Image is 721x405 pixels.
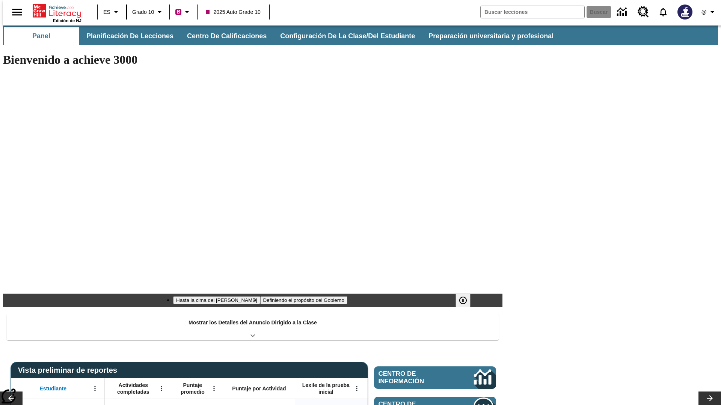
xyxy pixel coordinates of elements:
[677,4,692,19] img: Avatar
[173,296,260,304] button: Diapositiva 1 Hasta la cima del monte Tai
[3,53,502,67] h1: Bienvenido a achieve 3000
[129,5,167,19] button: Grado: Grado 10, Elige un grado
[206,8,260,16] span: 2025 Auto Grade 10
[132,8,154,16] span: Grado 10
[232,385,286,392] span: Puntaje por Actividad
[181,27,273,45] button: Centro de calificaciones
[673,2,697,22] button: Escoja un nuevo avatar
[100,5,124,19] button: Lenguaje: ES, Selecciona un idioma
[53,18,81,23] span: Edición de NJ
[4,27,79,45] button: Panel
[374,366,496,389] a: Centro de información
[701,8,706,16] span: @
[422,27,560,45] button: Preparación universitaria y profesional
[3,25,718,45] div: Subbarra de navegación
[612,2,633,22] a: Centro de información
[379,370,449,385] span: Centro de información
[33,3,81,23] div: Portada
[176,7,180,16] span: B
[633,2,653,22] a: Centro de recursos, Se abrirá en una pestaña nueva.
[89,383,101,394] button: Abrir menú
[175,382,211,395] span: Puntaje promedio
[109,382,158,395] span: Actividades completadas
[172,5,195,19] button: Boost El color de la clase es rojo violeta. Cambiar el color de la clase.
[208,383,220,394] button: Abrir menú
[260,296,347,304] button: Diapositiva 2 Definiendo el propósito del Gobierno
[456,294,478,307] div: Pausar
[456,294,471,307] button: Pausar
[189,319,317,327] p: Mostrar los Detalles del Anuncio Dirigido a la Clase
[6,1,28,23] button: Abrir el menú lateral
[18,366,121,375] span: Vista preliminar de reportes
[351,383,362,394] button: Abrir menú
[697,5,721,19] button: Perfil/Configuración
[299,382,353,395] span: Lexile de la prueba inicial
[274,27,421,45] button: Configuración de la clase/del estudiante
[80,27,179,45] button: Planificación de lecciones
[653,2,673,22] a: Notificaciones
[698,391,721,405] button: Carrusel de lecciones, seguir
[7,314,499,340] div: Mostrar los Detalles del Anuncio Dirigido a la Clase
[103,8,110,16] span: ES
[481,6,584,18] input: Buscar campo
[33,3,81,18] a: Portada
[40,385,67,392] span: Estudiante
[3,27,560,45] div: Subbarra de navegación
[156,383,167,394] button: Abrir menú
